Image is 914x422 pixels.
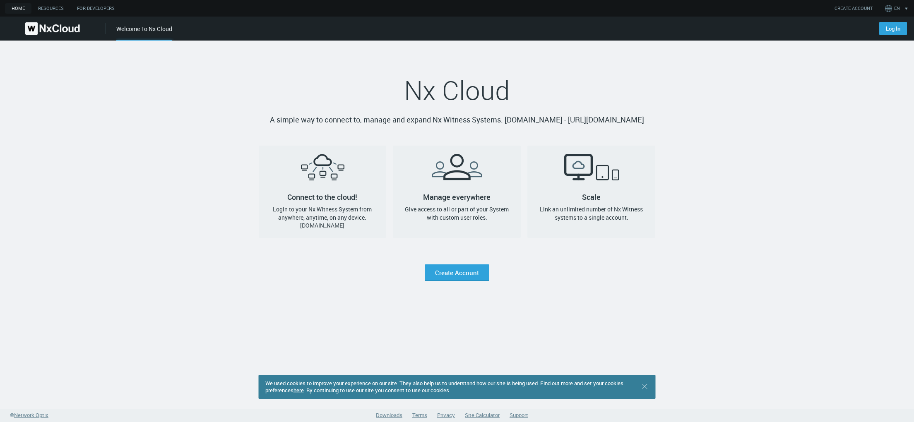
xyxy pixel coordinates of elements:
[399,205,514,221] h4: Give access to all or part of your System with custom user roles.
[116,24,172,41] div: Welcome To Nx Cloud
[259,114,656,126] p: A simple way to connect to, manage and expand Nx Witness Systems. [DOMAIN_NAME] - [URL][DOMAIN_NAME]
[510,411,528,419] a: Support
[879,22,907,35] a: Log In
[835,5,873,12] a: CREATE ACCOUNT
[259,146,387,197] h2: Connect to the cloud!
[894,5,900,12] span: EN
[265,205,380,230] h4: Login to your Nx Witness System from anywhere, anytime, on any device. [DOMAIN_NAME]
[404,72,510,108] span: Nx Cloud
[376,411,402,419] a: Downloads
[265,379,623,394] span: We used cookies to improve your experience on our site. They also help us to understand how our s...
[25,22,80,35] img: Nx Cloud logo
[437,411,455,419] a: Privacy
[14,411,48,419] span: Network Optix
[883,2,912,15] button: EN
[393,146,521,238] a: Manage everywhereGive access to all or part of your System with custom user roles.
[534,205,649,221] h4: Link an unlimited number of Nx Witness systems to a single account.
[70,3,121,14] a: For Developers
[31,3,70,14] a: Resources
[527,146,655,197] h2: Scale
[304,386,450,394] span: . By continuing to use our site you consent to use our cookies.
[465,411,500,419] a: Site Calculator
[259,146,387,238] a: Connect to the cloud!Login to your Nx Witness System from anywhere, anytime, on any device. [DOMA...
[425,264,489,281] a: Create Account
[5,3,31,14] a: home
[10,411,48,420] a: ©Network Optix
[412,411,427,419] a: Terms
[393,146,521,197] h2: Manage everywhere
[527,146,655,238] a: ScaleLink an unlimited number of Nx Witness systems to a single account.
[293,386,304,394] a: here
